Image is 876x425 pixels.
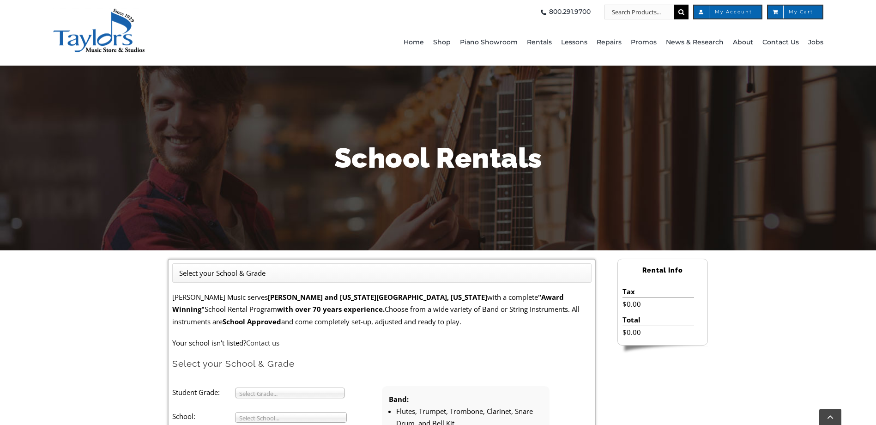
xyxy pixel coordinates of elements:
[762,35,799,50] span: Contact Us
[617,346,708,354] img: sidebar-footer.png
[549,5,591,19] span: 800.291.9700
[433,35,451,50] span: Shop
[597,35,622,50] span: Repairs
[808,19,823,66] a: Jobs
[808,35,823,50] span: Jobs
[538,5,591,19] a: 800.291.9700
[168,139,708,177] h1: School Rentals
[433,19,451,66] a: Shop
[622,298,694,310] li: $0.00
[631,35,657,50] span: Promos
[703,10,752,14] span: My Account
[179,267,266,279] li: Select your School & Grade
[733,19,753,66] a: About
[527,19,552,66] a: Rentals
[561,19,587,66] a: Lessons
[460,35,518,50] span: Piano Showroom
[733,35,753,50] span: About
[604,5,674,19] input: Search Products...
[666,19,724,66] a: News & Research
[622,285,694,298] li: Tax
[172,386,235,398] label: Student Grade:
[674,5,689,19] input: Search
[404,19,424,66] a: Home
[53,7,145,16] a: taylors-music-store-west-chester
[460,19,518,66] a: Piano Showroom
[777,10,813,14] span: My Cart
[239,413,334,424] span: Select School...
[622,314,694,326] li: Total
[527,35,552,50] span: Rentals
[223,317,281,326] strong: School Approved
[767,5,823,19] a: My Cart
[277,304,385,314] strong: with over 70 years experience.
[172,358,592,370] h2: Select your School & Grade
[172,337,592,349] p: Your school isn't listed?
[172,410,235,422] label: School:
[597,19,622,66] a: Repairs
[246,338,279,347] a: Contact us
[239,388,332,399] span: Select Grade...
[404,35,424,50] span: Home
[762,19,799,66] a: Contact Us
[693,5,762,19] a: My Account
[666,35,724,50] span: News & Research
[389,395,409,404] strong: Band:
[631,19,657,66] a: Promos
[622,326,694,338] li: $0.00
[172,291,592,328] p: [PERSON_NAME] Music serves with a complete School Rental Program Choose from a wide variety of Ba...
[268,292,487,302] strong: [PERSON_NAME] and [US_STATE][GEOGRAPHIC_DATA], [US_STATE]
[618,262,707,279] h2: Rental Info
[561,35,587,50] span: Lessons
[253,19,823,66] nav: Main Menu
[253,5,823,19] nav: Top Right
